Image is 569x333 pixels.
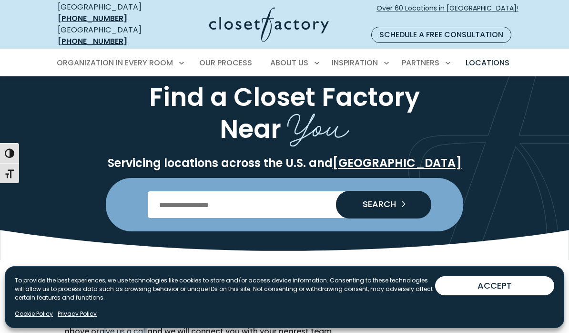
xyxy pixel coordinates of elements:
[371,27,511,43] a: Schedule a Free Consultation
[15,276,435,302] p: To provide the best experiences, we use technologies like cookies to store and/or access device i...
[376,3,518,23] span: Over 60 Locations in [GEOGRAPHIC_DATA]!
[333,155,462,171] a: [GEOGRAPHIC_DATA]
[58,310,97,318] a: Privacy Policy
[209,7,329,42] img: Closet Factory Logo
[336,191,431,219] button: Search our Nationwide Locations
[148,191,422,218] input: Enter Postal Code
[58,1,162,24] div: [GEOGRAPHIC_DATA]
[287,97,349,150] span: You
[15,310,53,318] a: Cookie Policy
[58,13,127,24] a: [PHONE_NUMBER]
[64,156,505,170] p: Servicing locations across the U.S. and
[50,50,519,76] nav: Primary Menu
[58,24,162,47] div: [GEOGRAPHIC_DATA]
[149,79,420,115] span: Find a Closet Factory
[57,57,173,68] span: Organization in Every Room
[270,57,308,68] span: About Us
[355,200,396,208] span: SEARCH
[466,57,509,68] span: Locations
[199,57,252,68] span: Our Process
[58,36,127,47] a: [PHONE_NUMBER]
[402,57,439,68] span: Partners
[220,111,281,147] span: Near
[332,57,378,68] span: Inspiration
[435,276,554,295] button: ACCEPT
